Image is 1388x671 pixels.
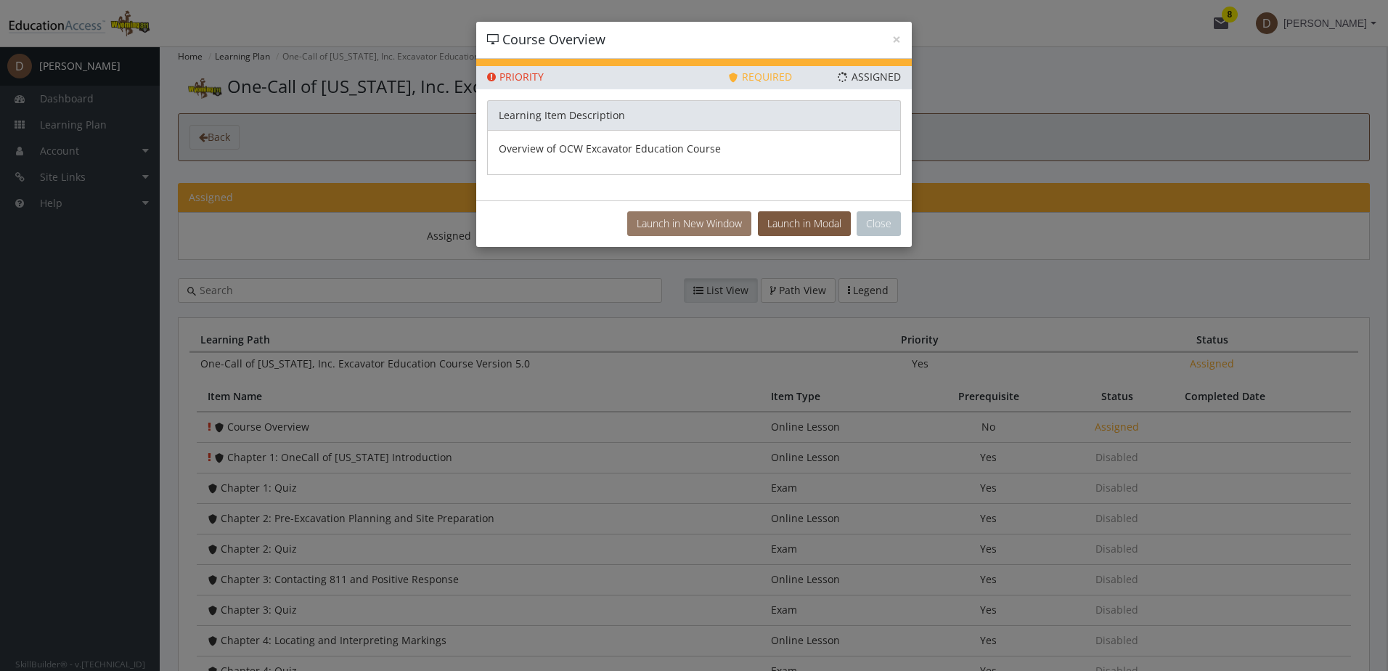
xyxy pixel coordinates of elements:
span: Assigned [838,70,901,84]
button: Launch in Modal [758,211,851,236]
span: Required [728,70,792,84]
button: Close [857,211,901,236]
button: Launch in New Window [627,211,751,236]
span: Priority [487,70,544,84]
div: Learning Item Description [487,100,901,130]
p: Overview of OCW Excavator Education Course [499,142,889,156]
button: × [892,32,901,47]
span: Course Overview [502,30,605,48]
